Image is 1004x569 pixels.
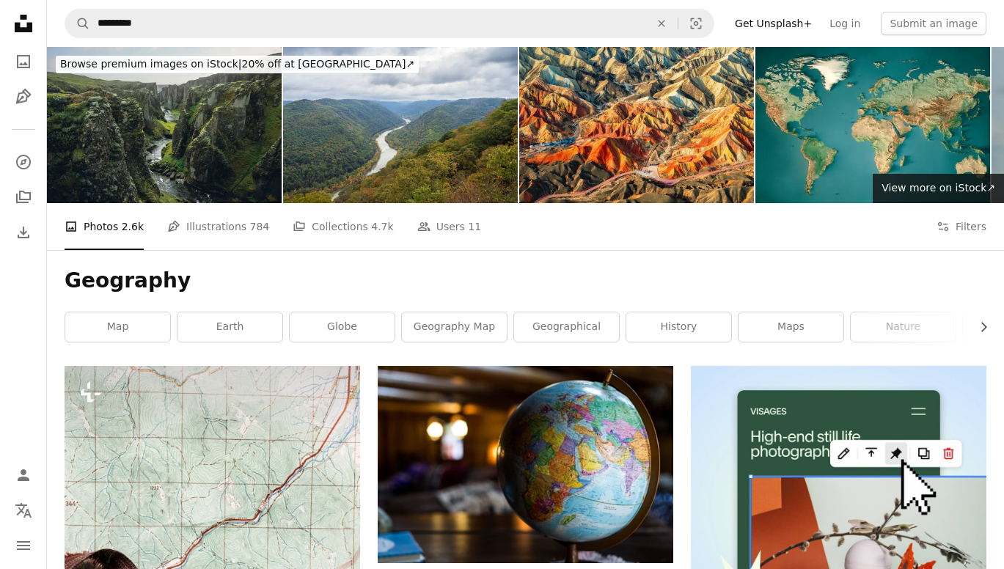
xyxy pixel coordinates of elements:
[9,218,38,247] a: Download History
[9,147,38,177] a: Explore
[290,312,395,342] a: globe
[468,219,481,235] span: 11
[378,366,673,562] img: desk globe on table
[283,47,518,203] img: Grandview Rim at New River Gorge National Park, West Virginia, in early fall colors and cloudy sky
[970,312,986,342] button: scroll list to the right
[519,47,754,203] img: Colorful Danxia Landform
[65,9,714,38] form: Find visuals sitewide
[9,496,38,525] button: Language
[167,203,269,250] a: Illustrations 784
[47,47,282,203] img: Majestic Fjadrargljufur Canyon with a Serpentine River in South Iceland
[47,47,428,82] a: Browse premium images on iStock|20% off at [GEOGRAPHIC_DATA]↗
[65,268,986,294] h1: Geography
[9,47,38,76] a: Photos
[626,312,731,342] a: history
[873,174,1004,203] a: View more on iStock↗
[739,312,843,342] a: maps
[937,203,986,250] button: Filters
[755,47,990,203] img: World Map Topographic Map Dark Ocean Color
[417,203,482,250] a: Users 11
[726,12,821,35] a: Get Unsplash+
[851,312,956,342] a: nature
[9,531,38,560] button: Menu
[9,460,38,490] a: Log in / Sign up
[60,58,241,70] span: Browse premium images on iStock |
[678,10,714,37] button: Visual search
[882,182,995,194] span: View more on iStock ↗
[250,219,270,235] span: 784
[514,312,619,342] a: geographical
[9,82,38,111] a: Illustrations
[293,203,393,250] a: Collections 4.7k
[60,58,414,70] span: 20% off at [GEOGRAPHIC_DATA] ↗
[645,10,678,37] button: Clear
[65,312,170,342] a: map
[378,458,673,471] a: desk globe on table
[9,183,38,212] a: Collections
[177,312,282,342] a: earth
[821,12,869,35] a: Log in
[881,12,986,35] button: Submit an image
[402,312,507,342] a: geography map
[371,219,393,235] span: 4.7k
[65,10,90,37] button: Search Unsplash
